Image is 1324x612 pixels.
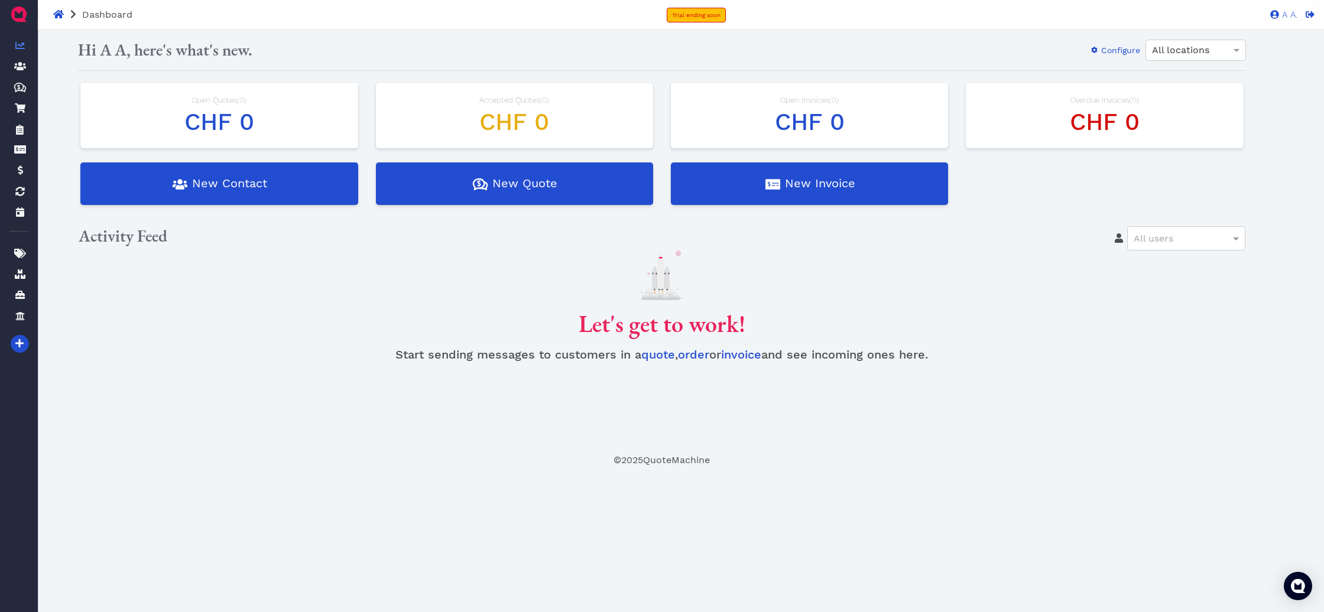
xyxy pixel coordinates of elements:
[1152,44,1209,56] span: All locations
[79,225,167,246] span: Activity Feed
[671,162,948,205] button: New Invoice
[678,347,709,362] a: order
[239,96,244,105] span: 0
[632,250,692,300] img: launch.svg
[9,5,28,24] img: QuoteM_icon_flat.png
[184,108,254,136] span: CHF 0
[1264,9,1297,19] a: A A.
[17,84,21,90] tspan: $
[1132,96,1137,105] span: 0
[1279,11,1297,19] span: A A.
[1128,227,1245,250] div: All users
[672,12,721,18] span: Trial ending soon
[1284,572,1312,600] div: Open Intercom Messenger
[775,108,845,136] span: CHF 0
[978,95,1231,106] div: Overdue Invoices ( )
[1070,108,1140,136] span: CHF 0
[641,347,675,362] a: quote
[80,162,358,205] button: New Contact
[1082,41,1141,60] button: Configure
[82,9,132,20] span: Dashboard
[579,308,745,339] span: Let's get to work!
[683,95,936,106] div: Open Invoices ( )
[92,95,346,106] div: Open Quotes ( )
[667,8,726,22] a: Trial ending soon
[395,347,928,362] span: Start sending messages to customers in a , or and see incoming ones here.
[721,347,761,362] a: invoice
[542,96,547,105] span: 0
[832,96,836,105] span: 0
[479,108,549,136] span: CHF 0
[376,162,653,205] button: New Quote
[388,95,641,106] div: Accepted Quotes ( )
[78,39,252,60] span: Hi A A, here's what's new.
[477,180,481,188] tspan: $
[69,453,1254,467] footer: © 2025 QuoteMachine
[1099,45,1140,55] span: Configure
